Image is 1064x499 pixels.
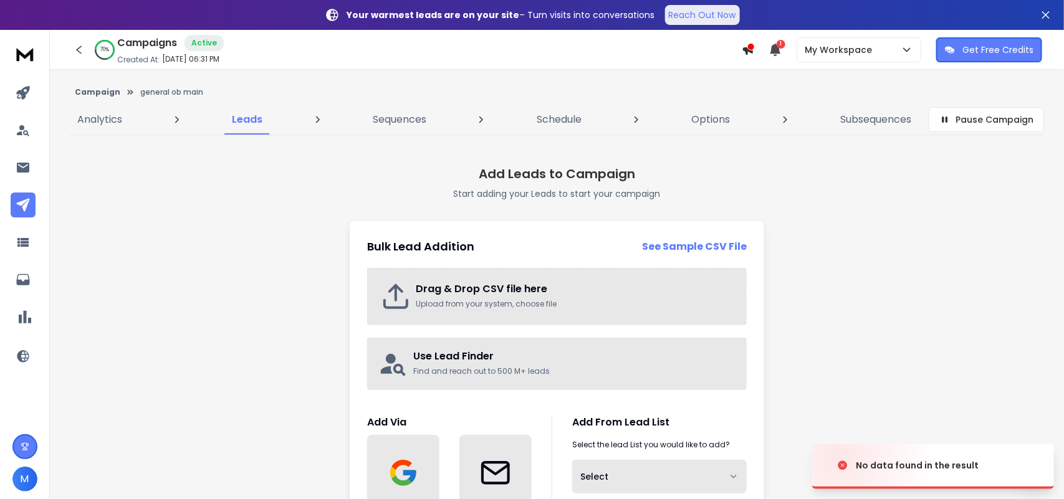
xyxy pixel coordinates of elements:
[665,5,740,25] a: Reach Out Now
[936,37,1042,62] button: Get Free Credits
[840,112,911,127] p: Subsequences
[367,238,474,255] h2: Bulk Lead Addition
[373,112,426,127] p: Sequences
[962,44,1033,56] p: Get Free Credits
[572,440,730,450] p: Select the lead List you would like to add?
[140,87,203,97] p: general ob main
[70,105,130,135] a: Analytics
[12,467,37,492] button: M
[833,105,919,135] a: Subsequences
[100,46,109,54] p: 70 %
[413,366,736,376] p: Find and reach out to 500 M+ leads
[185,35,224,51] div: Active
[537,112,582,127] p: Schedule
[684,105,737,135] a: Options
[225,105,271,135] a: Leads
[580,470,608,483] span: Select
[416,282,733,297] h2: Drag & Drop CSV file here
[117,55,160,65] p: Created At:
[454,188,661,200] p: Start adding your Leads to start your campaign
[416,299,733,309] p: Upload from your system, choose file
[805,44,877,56] p: My Workspace
[413,349,736,364] h2: Use Lead Finder
[691,112,730,127] p: Options
[347,9,655,21] p: – Turn visits into conversations
[77,112,122,127] p: Analytics
[12,42,37,65] img: logo
[365,105,434,135] a: Sequences
[75,87,120,97] button: Campaign
[232,112,263,127] p: Leads
[856,459,979,472] div: No data found in the result
[479,165,635,183] h1: Add Leads to Campaign
[529,105,589,135] a: Schedule
[669,9,736,21] p: Reach Out Now
[347,9,520,21] strong: Your warmest leads are on your site
[572,415,747,430] h1: Add From Lead List
[642,239,747,254] a: See Sample CSV File
[367,415,532,430] h1: Add Via
[812,432,937,499] img: image
[162,54,219,64] p: [DATE] 06:31 PM
[929,107,1044,132] button: Pause Campaign
[117,36,177,50] h1: Campaigns
[777,40,785,49] span: 1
